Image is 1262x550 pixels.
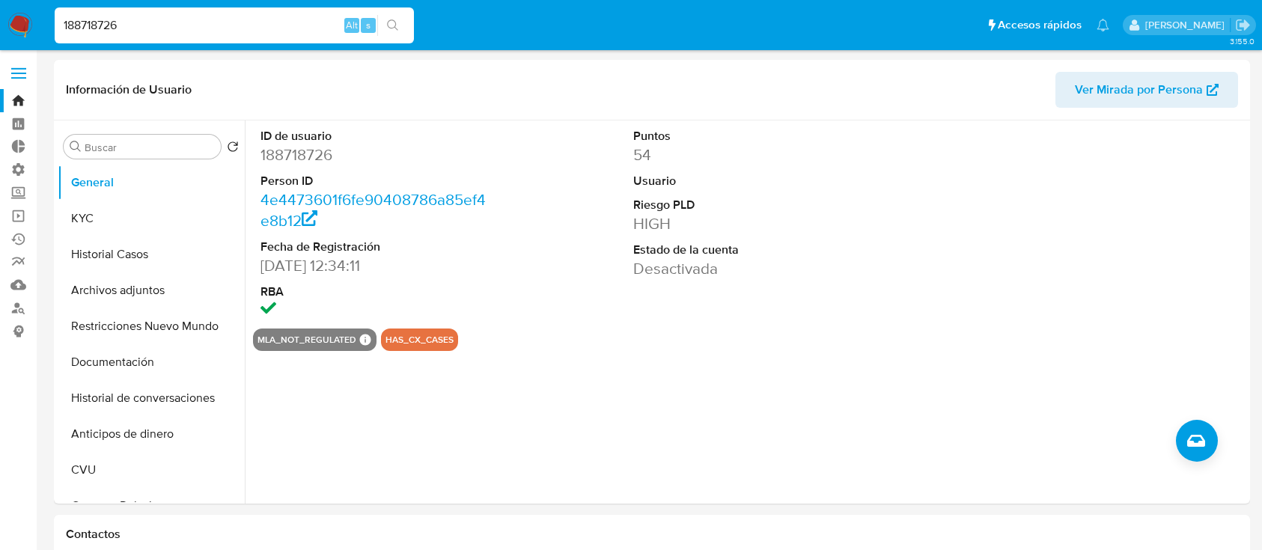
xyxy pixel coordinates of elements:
[377,15,408,36] button: search-icon
[1235,17,1251,33] a: Salir
[55,16,414,35] input: Buscar usuario o caso...
[66,82,192,97] h1: Información de Usuario
[633,213,867,234] dd: HIGH
[257,337,356,343] button: mla_not_regulated
[633,197,867,213] dt: Riesgo PLD
[58,488,245,524] button: Cruces y Relaciones
[1075,72,1203,108] span: Ver Mirada por Persona
[58,416,245,452] button: Anticipos de dinero
[58,344,245,380] button: Documentación
[58,308,245,344] button: Restricciones Nuevo Mundo
[633,128,867,144] dt: Puntos
[633,258,867,279] dd: Desactivada
[260,189,486,231] a: 4e4473601f6fe90408786a85ef4e8b12
[1055,72,1238,108] button: Ver Mirada por Persona
[260,128,494,144] dt: ID de usuario
[260,239,494,255] dt: Fecha de Registración
[85,141,215,154] input: Buscar
[260,284,494,300] dt: RBA
[633,242,867,258] dt: Estado de la cuenta
[70,141,82,153] button: Buscar
[633,144,867,165] dd: 54
[998,17,1082,33] span: Accesos rápidos
[58,201,245,236] button: KYC
[1097,19,1109,31] a: Notificaciones
[260,144,494,165] dd: 188718726
[366,18,371,32] span: s
[58,452,245,488] button: CVU
[1145,18,1230,32] p: ezequiel.castrillon@mercadolibre.com
[58,165,245,201] button: General
[260,255,494,276] dd: [DATE] 12:34:11
[58,380,245,416] button: Historial de conversaciones
[633,173,867,189] dt: Usuario
[66,527,1238,542] h1: Contactos
[260,173,494,189] dt: Person ID
[346,18,358,32] span: Alt
[385,337,454,343] button: has_cx_cases
[58,236,245,272] button: Historial Casos
[58,272,245,308] button: Archivos adjuntos
[227,141,239,157] button: Volver al orden por defecto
